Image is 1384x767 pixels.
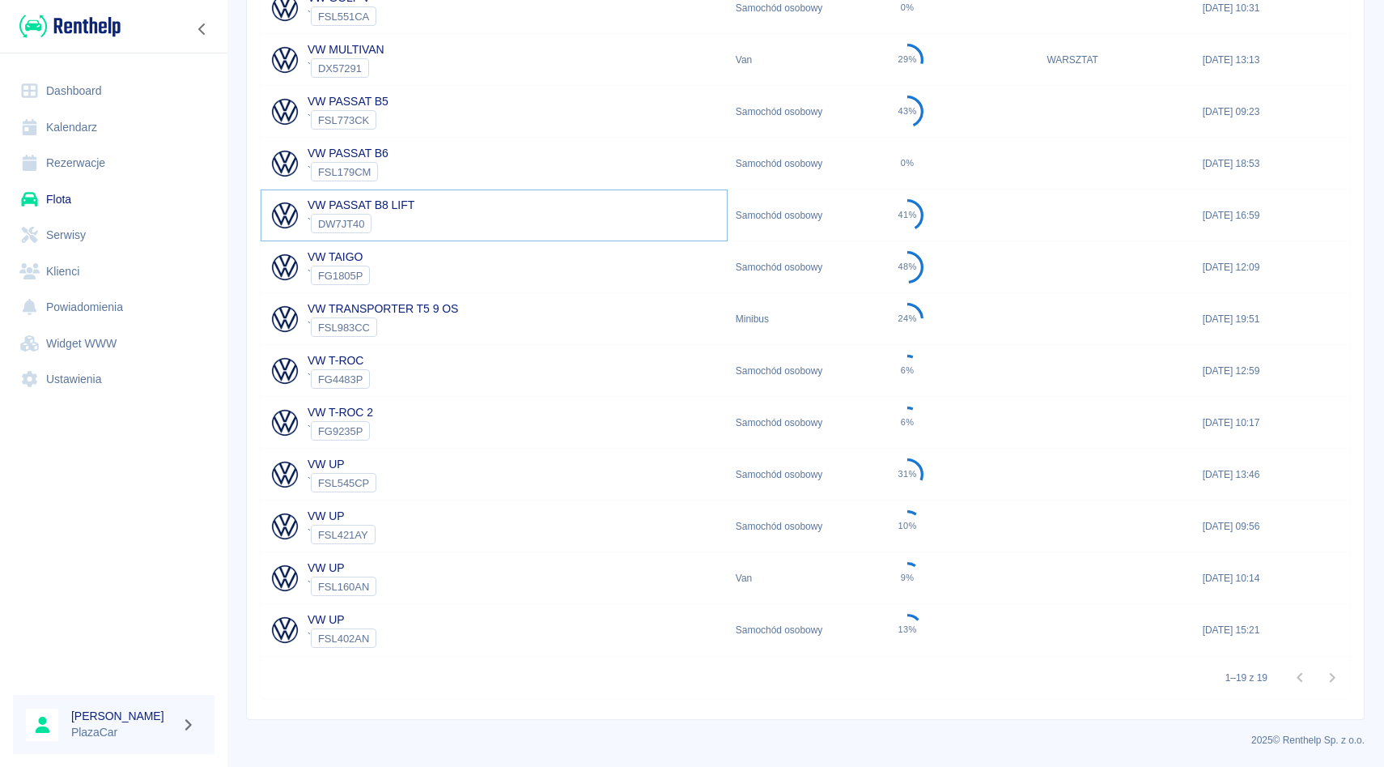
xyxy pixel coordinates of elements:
div: [DATE] 15:21 [1195,604,1350,656]
a: Dashboard [13,73,214,109]
div: [DATE] 09:56 [1195,501,1350,552]
img: Image [269,562,301,594]
span: FSL983CC [312,322,376,334]
div: [DATE] 10:17 [1195,397,1350,449]
div: Van [728,34,883,86]
p: 1–19 z 19 [1225,671,1267,685]
a: VW PASSAT B6 [308,147,388,160]
p: PlazaCar [71,724,175,741]
div: 48% [898,262,917,272]
a: VW MULTIVAN [308,43,384,56]
a: VW T-ROC [308,354,363,367]
div: ` [308,266,370,285]
div: 9% [901,573,915,583]
div: 10% [898,521,917,531]
span: FG4483P [312,373,369,386]
div: ` [308,473,376,492]
img: Image [269,147,301,180]
span: FSL773CK [312,114,376,126]
div: Samochód osobowy [728,86,883,138]
img: Image [269,614,301,646]
span: DX57291 [312,62,368,75]
div: 24% [898,313,917,324]
img: Image [269,303,301,335]
div: [DATE] 13:46 [1195,449,1350,501]
img: Image [269,44,301,76]
div: ` [308,214,414,233]
div: Samochód osobowy [728,501,883,552]
a: VW UP [308,509,345,522]
img: Image [269,510,301,543]
a: Klienci [13,254,214,290]
a: Powiadomienia [13,289,214,326]
p: 2025 © Renthelp Sp. z o.o. [246,733,1365,748]
a: VW TRANSPORTER T5 9 OS [308,302,458,315]
div: Samochód osobowy [728,397,883,449]
div: Samochód osobowy [728,604,883,656]
div: [DATE] 13:13 [1195,34,1350,86]
span: FSL551CA [312,11,376,23]
h6: [PERSON_NAME] [71,708,175,724]
a: VW T-ROC 2 [308,406,373,419]
span: DW7JT40 [312,218,371,230]
div: ` [308,421,373,441]
div: 6% [901,417,915,428]
img: Image [269,407,301,439]
div: [DATE] 09:23 [1195,86,1350,138]
a: VW TAIGO [308,250,363,263]
div: Samochód osobowy [728,449,883,501]
div: [DATE] 19:51 [1195,293,1350,345]
a: Ustawienia [13,361,214,398]
img: Image [269,355,301,387]
a: Widget WWW [13,326,214,362]
div: 41% [898,210,917,220]
a: VW UP [308,561,345,574]
div: Samochód osobowy [728,138,883,190]
img: Image [269,251,301,283]
span: FSL545CP [312,477,376,489]
div: 29% [898,54,917,65]
div: 13% [898,624,917,635]
div: ` [308,629,376,648]
div: [DATE] 18:53 [1195,138,1350,190]
img: Image [269,199,301,232]
span: FSL179CM [312,166,377,178]
div: Van [728,552,883,604]
div: 31% [898,469,917,479]
div: WARSZTAT [1038,34,1194,86]
div: Samochód osobowy [728,345,883,397]
a: Renthelp logo [13,13,121,40]
span: FSL421AY [312,529,375,541]
div: ` [308,110,388,130]
div: Minibus [728,293,883,345]
div: ` [308,369,370,389]
span: FG9235P [312,425,369,437]
a: VW UP [308,613,345,626]
div: ` [308,6,376,26]
a: VW PASSAT B5 [308,95,388,108]
div: [DATE] 10:14 [1195,552,1350,604]
div: ` [308,525,376,544]
a: Rezerwacje [13,145,214,181]
img: Renthelp logo [19,13,121,40]
a: Serwisy [13,217,214,254]
img: Image [269,96,301,128]
div: ` [308,577,376,596]
div: 0% [901,158,915,168]
img: Image [269,458,301,491]
span: FG1805P [312,270,369,282]
div: [DATE] 12:09 [1195,241,1350,293]
a: VW PASSAT B8 LIFT [308,198,414,211]
a: VW UP [308,458,345,471]
div: [DATE] 12:59 [1195,345,1350,397]
span: FSL402AN [312,633,376,645]
button: Zwiń nawigację [190,19,214,40]
a: Flota [13,181,214,218]
span: FSL160AN [312,581,376,593]
div: ` [308,317,458,337]
div: 6% [901,365,915,376]
div: 0% [901,2,915,13]
div: Samochód osobowy [728,190,883,241]
div: ` [308,58,384,78]
div: 43% [898,106,917,117]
